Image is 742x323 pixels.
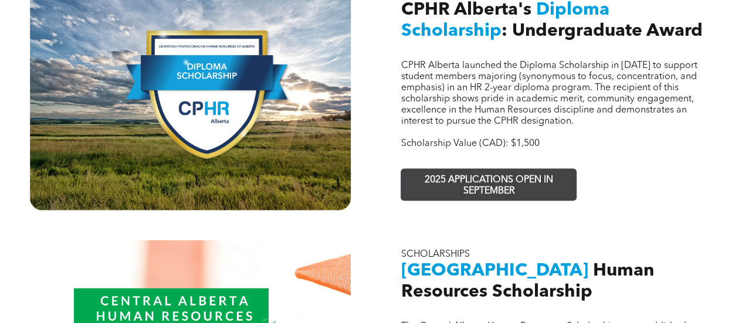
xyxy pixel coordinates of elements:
span: Human Resources Scholarship [401,262,653,301]
span: 2025 APPLICATIONS OPEN IN SEPTEMBER [403,169,574,203]
span: CPHR Alberta launched the Diploma Scholarship in [DATE] to support student members majoring (syno... [401,61,697,126]
span: SCHOLARSHIPS [401,250,469,259]
span: CPHR Alberta's [401,1,531,19]
span: : Undergraduate Award [501,22,702,40]
a: 2025 APPLICATIONS OPEN IN SEPTEMBER [401,168,577,200]
span: [GEOGRAPHIC_DATA] [401,262,588,280]
span: Scholarship Value (CAD): $1,500 [401,139,539,148]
